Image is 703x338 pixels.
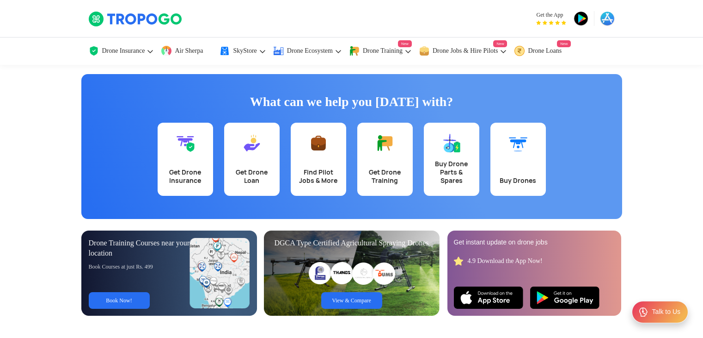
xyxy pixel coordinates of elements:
span: New [493,40,507,47]
span: Drone Jobs & Hire Pilots [433,47,498,55]
img: playstore [574,11,588,26]
img: Get Drone Training [376,134,394,152]
div: Buy Drone Parts & Spares [429,160,474,185]
div: Get Drone Training [363,168,407,185]
a: Air Sherpa [161,38,212,65]
a: Book Now! [89,292,150,309]
span: Drone Training [363,47,403,55]
a: Get Drone Insurance [158,123,213,196]
span: Air Sherpa [175,47,203,55]
img: star_rating [454,257,463,266]
a: Drone Ecosystem [273,38,342,65]
a: Drone TrainingNew [349,38,412,65]
a: View & Compare [321,292,382,309]
div: Buy Drones [496,176,540,185]
h1: What can we help you [DATE] with? [88,93,615,111]
span: New [557,40,571,47]
div: DGCA Type Certified Agricultural Spraying Drones [271,238,432,248]
a: Get Drone Loan [224,123,280,196]
div: Talk to Us [652,307,680,317]
div: Get Drone Insurance [163,168,208,185]
a: Buy Drones [490,123,546,196]
img: ic_Support.svg [638,307,649,318]
a: Get Drone Training [357,123,413,196]
a: Drone LoansNew [514,38,571,65]
div: Find Pilot Jobs & More [296,168,341,185]
span: Drone Ecosystem [287,47,333,55]
img: Find Pilot Jobs & More [309,134,328,152]
div: Get instant update on drone jobs [454,238,615,247]
img: appstore [600,11,615,26]
span: SkyStore [233,47,257,55]
img: App Raking [536,20,566,25]
img: Buy Drone Parts & Spares [442,134,461,152]
div: Get Drone Loan [230,168,274,185]
span: New [398,40,412,47]
img: Playstore [530,287,599,309]
a: Buy Drone Parts & Spares [424,123,479,196]
div: Book Courses at just Rs. 499 [89,263,190,270]
a: Drone Insurance [88,38,154,65]
span: Drone Loans [528,47,562,55]
img: Buy Drones [509,134,527,152]
div: Drone Training Courses near your location [89,238,190,258]
img: TropoGo Logo [88,11,183,27]
div: 4.9 Download the App Now! [468,257,543,265]
span: Drone Insurance [102,47,145,55]
img: Ios [454,287,523,309]
a: Find Pilot Jobs & More [291,123,346,196]
span: Get the App [536,11,566,19]
img: Get Drone Loan [243,134,261,152]
a: SkyStore [219,38,266,65]
img: Get Drone Insurance [176,134,195,152]
a: Drone Jobs & Hire PilotsNew [419,38,507,65]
